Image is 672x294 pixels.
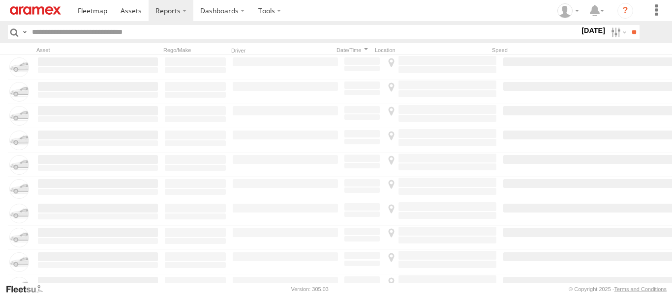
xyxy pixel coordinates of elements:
[231,49,330,53] div: Driver
[569,286,667,292] div: © Copyright 2025 -
[580,25,607,36] label: [DATE]
[291,286,329,292] div: Version: 305.03
[21,25,29,39] label: Search Query
[334,47,371,53] div: Click to Sort
[617,3,633,19] i: ?
[614,286,667,292] a: Terms and Conditions
[375,47,488,53] div: Location
[36,47,159,53] div: Asset
[607,25,628,39] label: Search Filter Options
[5,284,51,294] a: Visit our Website
[163,47,227,53] div: Rego/Make
[10,6,61,15] img: aramex-logo.svg
[554,3,582,18] div: Mazen Siblini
